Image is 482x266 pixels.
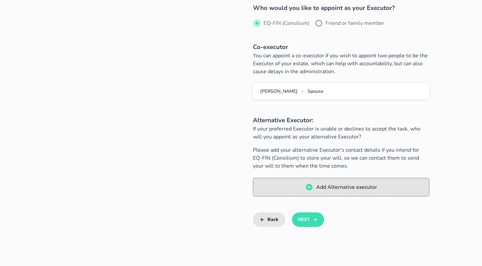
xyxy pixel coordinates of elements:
[253,3,429,13] h3: Who would you like to appoint as your Executor?
[253,125,429,141] p: If your preferred Executor is unable or declines to accept the task, who will you appoint as your...
[308,88,323,94] span: Spouse
[292,212,324,227] button: Next
[253,146,429,170] p: Please add your alternative Executor's contact details if you intend for EQ-FIN (Consilium) to st...
[253,116,429,125] h3: Alternative Executor:
[316,184,377,191] span: Add Alternative executor
[260,88,298,94] span: [PERSON_NAME]
[325,20,384,27] label: Friend or family member
[264,20,310,27] label: EQ-FIN (Consilium)
[253,83,429,99] button: [PERSON_NAME] - Spouse
[253,212,285,227] button: Back
[253,178,429,196] button: Add Alternative executor
[253,52,429,76] p: You can appoint a co-executor if you wish to appoint two people to be the Executor of your estate...
[302,88,304,94] span: -
[253,42,429,52] h3: Co-executor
